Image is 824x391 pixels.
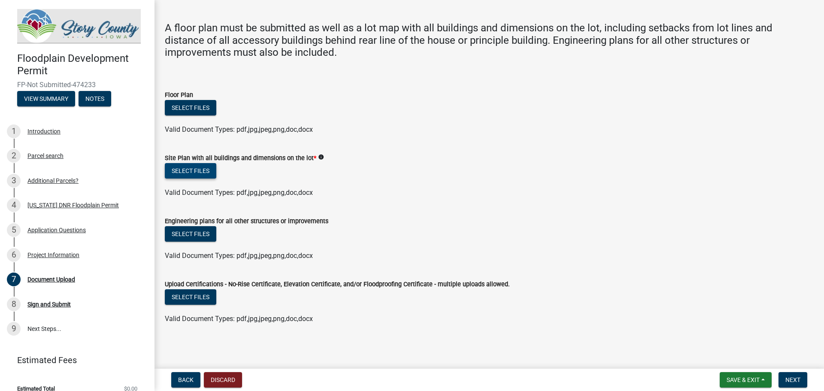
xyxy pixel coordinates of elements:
[17,91,75,106] button: View Summary
[785,376,800,383] span: Next
[7,174,21,188] div: 3
[27,276,75,282] div: Document Upload
[17,9,141,43] img: Story County, Iowa
[165,125,313,133] span: Valid Document Types: pdf,jpg,jpeg,png,doc,docx
[7,297,21,311] div: 8
[17,96,75,103] wm-modal-confirm: Summary
[165,100,216,115] button: Select files
[79,91,111,106] button: Notes
[7,149,21,163] div: 2
[17,52,148,77] h4: Floodplain Development Permit
[27,202,119,208] div: [US_STATE] DNR Floodplain Permit
[7,198,21,212] div: 4
[7,273,21,286] div: 7
[165,282,510,288] label: Upload Certifications - No-Rise Certificate, Elevation Certificate, and/or Floodproofing Certific...
[27,153,64,159] div: Parcel search
[165,92,193,98] label: Floor Plan
[178,376,194,383] span: Back
[27,227,86,233] div: Application Questions
[204,372,242,388] button: Discard
[727,376,760,383] span: Save & Exit
[27,128,61,134] div: Introduction
[7,352,141,369] a: Estimated Fees
[165,218,328,224] label: Engineering plans for all other structures or improvements
[165,226,216,242] button: Select files
[27,252,79,258] div: Project Information
[165,289,216,305] button: Select files
[27,301,71,307] div: Sign and Submit
[165,252,313,260] span: Valid Document Types: pdf,jpg,jpeg,png,doc,docx
[165,188,313,197] span: Valid Document Types: pdf,jpg,jpeg,png,doc,docx
[779,372,807,388] button: Next
[7,322,21,336] div: 9
[7,124,21,138] div: 1
[165,315,313,323] span: Valid Document Types: pdf,jpg,jpeg,png,doc,docx
[165,163,216,179] button: Select files
[7,248,21,262] div: 6
[17,81,137,89] span: FP-Not Submitted-474233
[7,223,21,237] div: 5
[720,372,772,388] button: Save & Exit
[171,372,200,388] button: Back
[79,96,111,103] wm-modal-confirm: Notes
[165,22,814,59] h4: A floor plan must be submitted as well as a lot map with all buildings and dimensions on the lot,...
[27,178,79,184] div: Additional Parcels?
[165,155,316,161] label: Site Plan with all buildings and dimensions on the lot
[318,154,324,160] i: info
